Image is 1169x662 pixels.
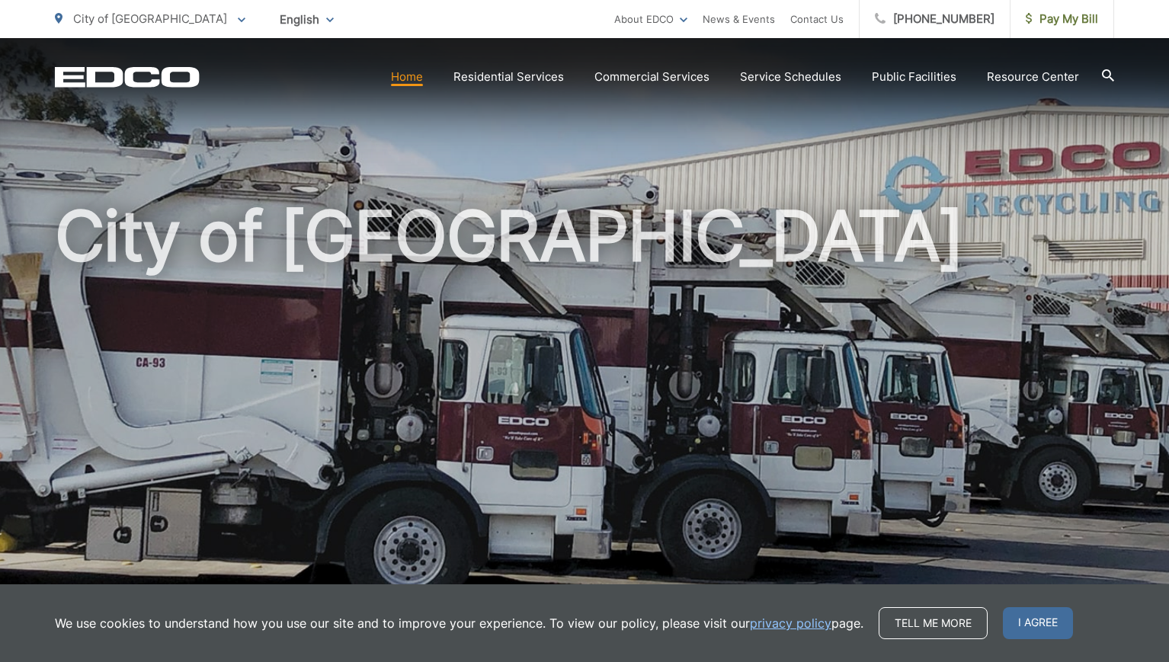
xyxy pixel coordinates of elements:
[73,11,227,26] span: City of [GEOGRAPHIC_DATA]
[703,10,775,28] a: News & Events
[740,68,841,86] a: Service Schedules
[391,68,423,86] a: Home
[750,614,831,632] a: privacy policy
[872,68,956,86] a: Public Facilities
[1026,10,1098,28] span: Pay My Bill
[55,614,863,632] p: We use cookies to understand how you use our site and to improve your experience. To view our pol...
[594,68,709,86] a: Commercial Services
[453,68,564,86] a: Residential Services
[987,68,1079,86] a: Resource Center
[879,607,988,639] a: Tell me more
[614,10,687,28] a: About EDCO
[790,10,844,28] a: Contact Us
[55,66,200,88] a: EDCD logo. Return to the homepage.
[1003,607,1073,639] span: I agree
[268,6,345,33] span: English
